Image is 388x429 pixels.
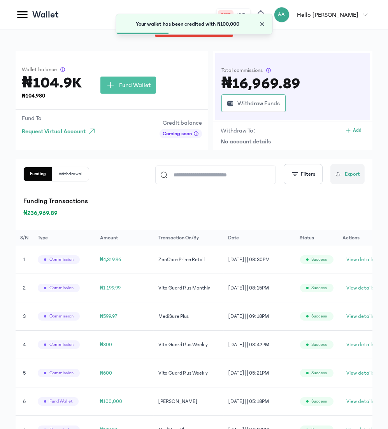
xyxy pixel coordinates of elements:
p: Wallet [32,9,59,21]
span: success [312,342,327,348]
span: success [312,256,327,263]
p: ₦104,980 [22,92,82,100]
p: Withdraw To: [221,126,255,135]
span: View details [347,284,374,292]
th: Status [295,230,338,246]
td: VitalGuard Plus Weekly [154,331,224,359]
button: Filters [284,164,323,184]
span: Request Virtual Account [22,127,86,136]
span: View details [347,369,374,377]
span: ₦300 [100,342,112,347]
span: 1 [23,257,25,262]
span: Your wallet has been credited with ₦100,000 [136,21,240,27]
span: View details [347,312,374,320]
h3: ₦16,969.89 [221,77,301,90]
span: success [312,370,327,376]
button: View details [343,310,378,323]
h3: ₦104.9K [22,77,82,89]
span: Commission [49,285,74,291]
span: 2 [23,285,26,291]
span: success [312,398,327,405]
span: Fund wallet [49,398,72,405]
span: 3 [23,314,26,319]
button: Withdrawal [53,167,89,181]
span: Commission [49,342,74,348]
td: [PERSON_NAME] [154,387,224,416]
td: [DATE] || 05:21PM [224,359,295,387]
th: Date [224,230,295,246]
button: AAHello [PERSON_NAME] [274,7,372,23]
p: No account details [221,137,365,146]
p: Credit balance [160,118,202,127]
button: Funding [24,167,53,181]
span: ₦599.97 [100,314,118,319]
span: Fund Wallet [119,80,151,90]
span: Add [353,127,362,134]
td: [DATE] || 08:30PM [224,246,295,274]
span: ₦100,000 [100,399,123,404]
span: 5 [23,370,26,376]
button: Withdraw Funds [221,94,286,112]
th: Amount [95,230,154,246]
th: Actions [338,230,387,246]
button: View details [343,253,378,266]
span: ₦4,319.96 [100,257,121,262]
td: [DATE] || 08:15PM [224,274,295,302]
th: S/N [16,230,33,246]
span: 4 [23,342,26,347]
button: View details [343,338,378,351]
span: 6 [23,399,26,404]
td: [DATE] || 05:18PM [224,387,295,416]
button: View details [343,367,378,379]
span: Commission [49,256,74,263]
span: View details [347,398,374,405]
button: Fund Wallet [100,77,156,94]
th: Transaction on/by [154,230,224,246]
button: Add [342,126,365,135]
span: Withdraw Funds [237,99,280,108]
span: success [312,313,327,319]
td: MediSure Plus [154,302,224,331]
span: View details [347,341,374,349]
div: AA [274,7,290,23]
span: ₦1,199.99 [100,285,121,291]
button: Close [258,20,266,28]
p: Funding Transactions [23,196,365,207]
p: ₦236,969.89 [23,208,365,218]
span: Export [345,170,360,178]
span: View details [347,256,374,263]
span: Commission [49,313,74,319]
button: View details [343,395,378,408]
button: Export [330,164,365,184]
td: ZenCare Prime Retail [154,246,224,274]
td: VitalGuard Plus Weekly [154,359,224,387]
span: Total commissions [221,66,263,74]
td: [DATE] || 03:42PM [224,331,295,359]
td: VitalGuard Plus Monthly [154,274,224,302]
p: Fund To [22,113,100,123]
span: ₦600 [100,370,112,376]
button: Request Virtual Account [22,124,100,138]
span: success [312,285,327,291]
th: Type [33,230,95,246]
span: Coming soon [163,130,192,138]
span: Wallet balance [22,66,57,73]
button: View details [343,282,378,294]
p: Hello [PERSON_NAME] [297,10,358,19]
span: Commission [49,370,74,376]
td: [DATE] || 09:18PM [224,302,295,331]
